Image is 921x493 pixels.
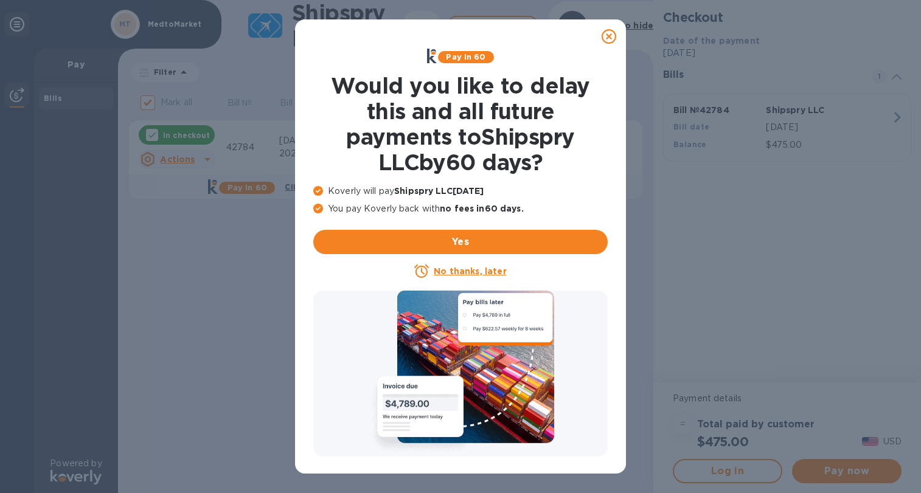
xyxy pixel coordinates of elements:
[323,235,598,249] span: Yes
[313,73,608,175] h1: Would you like to delay this and all future payments to Shipspry LLC by 60 days ?
[313,230,608,254] button: Yes
[313,185,608,198] p: Koverly will pay
[394,186,484,196] b: Shipspry LLC [DATE]
[434,266,506,276] u: No thanks, later
[313,202,608,215] p: You pay Koverly back with
[440,204,523,213] b: no fees in 60 days .
[446,52,485,61] b: Pay in 60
